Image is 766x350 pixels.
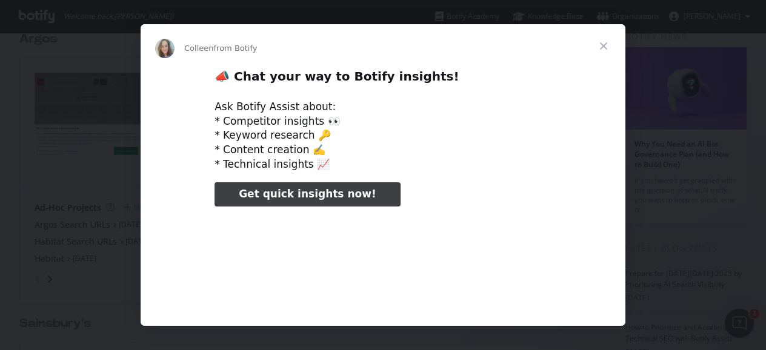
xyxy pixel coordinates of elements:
span: from Botify [214,44,258,53]
span: Get quick insights now! [239,188,376,200]
span: Close [582,24,625,68]
h2: 📣 Chat your way to Botify insights! [215,68,551,91]
img: Profile image for Colleen [155,39,175,58]
a: Get quick insights now! [215,182,400,206]
span: Colleen [184,44,214,53]
div: Ask Botify Assist about: * Competitor insights 👀 * Keyword research 🔑 * Content creation ✍️ * Tec... [215,100,551,172]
